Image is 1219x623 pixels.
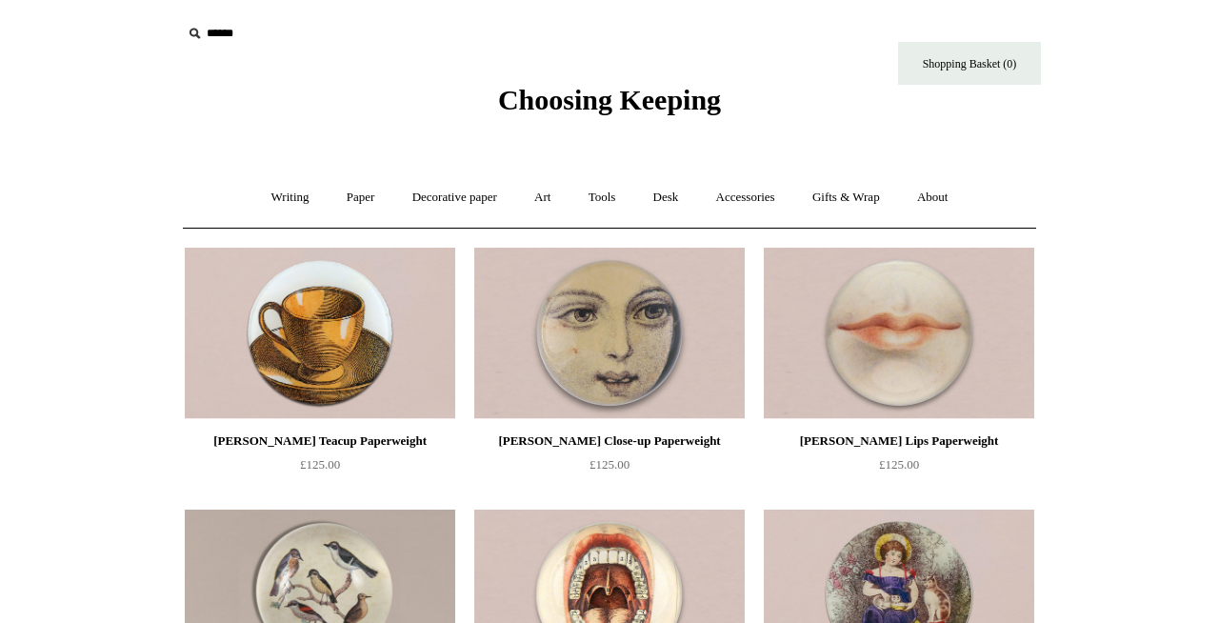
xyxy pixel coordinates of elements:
[879,457,919,472] span: £125.00
[498,99,721,112] a: Choosing Keeping
[185,248,455,419] a: John Derian Teacup Paperweight John Derian Teacup Paperweight
[395,172,514,223] a: Decorative paper
[898,42,1041,85] a: Shopping Basket (0)
[474,248,745,419] img: John Derian Close-up Paperweight
[699,172,792,223] a: Accessories
[498,84,721,115] span: Choosing Keeping
[517,172,568,223] a: Art
[190,430,450,452] div: [PERSON_NAME] Teacup Paperweight
[764,248,1034,419] img: John Derian Lips Paperweight
[764,430,1034,508] a: [PERSON_NAME] Lips Paperweight £125.00
[590,457,629,472] span: £125.00
[330,172,392,223] a: Paper
[185,430,455,508] a: [PERSON_NAME] Teacup Paperweight £125.00
[769,430,1029,452] div: [PERSON_NAME] Lips Paperweight
[185,248,455,419] img: John Derian Teacup Paperweight
[795,172,897,223] a: Gifts & Wrap
[764,248,1034,419] a: John Derian Lips Paperweight John Derian Lips Paperweight
[571,172,633,223] a: Tools
[479,430,740,452] div: [PERSON_NAME] Close-up Paperweight
[474,430,745,508] a: [PERSON_NAME] Close-up Paperweight £125.00
[900,172,966,223] a: About
[300,457,340,472] span: £125.00
[474,248,745,419] a: John Derian Close-up Paperweight John Derian Close-up Paperweight
[636,172,696,223] a: Desk
[254,172,327,223] a: Writing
